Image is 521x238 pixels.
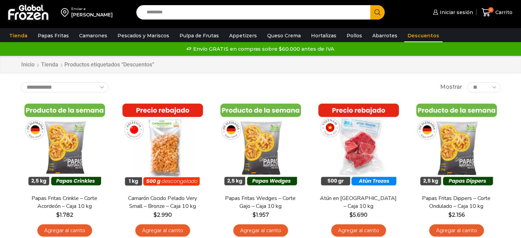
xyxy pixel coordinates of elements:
[233,224,288,237] a: Agregar al carrito: “Papas Fritas Wedges – Corte Gajo - Caja 10 kg”
[71,7,113,11] div: Enviar a
[71,11,113,18] div: [PERSON_NAME]
[319,195,398,210] a: Atún en [GEOGRAPHIC_DATA] – Caja 10 kg
[41,61,59,69] a: Tienda
[404,29,443,42] a: Descuentos
[438,9,473,16] span: Iniciar sesión
[252,212,269,218] bdi: 1.957
[61,7,71,18] img: address-field-icon.svg
[308,29,340,42] a: Hortalizas
[440,83,462,91] span: Mostrar
[448,212,465,218] bdi: 2.156
[21,82,108,92] select: Pedido de la tienda
[135,224,190,237] a: Agregar al carrito: “Camarón Cocido Pelado Very Small - Bronze - Caja 10 kg”
[123,195,202,210] a: Camarón Cocido Pelado Very Small – Bronze – Caja 10 kg
[417,195,496,210] a: Papas Fritas Dippers – Corte Ondulado – Caja 10 kg
[64,61,154,68] h1: Productos etiquetados “Descuentos”
[221,195,300,210] a: Papas Fritas Wedges – Corte Gajo – Caja 10 kg
[431,5,473,19] a: Iniciar sesión
[56,212,60,218] span: $
[480,4,514,21] a: 0 Carrito
[369,29,401,42] a: Abarrotes
[114,29,173,42] a: Pescados y Mariscos
[252,212,256,218] span: $
[56,212,73,218] bdi: 1.782
[6,29,31,42] a: Tienda
[25,195,104,210] a: Papas Fritas Crinkle – Corte Acordeón – Caja 10 kg
[153,212,157,218] span: $
[343,29,365,42] a: Pollos
[176,29,222,42] a: Pulpa de Frutas
[349,212,353,218] span: $
[37,224,92,237] a: Agregar al carrito: “Papas Fritas Crinkle - Corte Acordeón - Caja 10 kg”
[34,29,72,42] a: Papas Fritas
[21,61,35,69] a: Inicio
[494,9,512,16] span: Carrito
[331,224,386,237] a: Agregar al carrito: “Atún en Trozos - Caja 10 kg”
[153,212,172,218] bdi: 2.990
[448,212,452,218] span: $
[370,5,385,20] button: Search button
[76,29,111,42] a: Camarones
[264,29,304,42] a: Queso Crema
[349,212,368,218] bdi: 5.690
[21,61,154,69] nav: Breadcrumb
[226,29,260,42] a: Appetizers
[429,224,484,237] a: Agregar al carrito: “Papas Fritas Dippers - Corte Ondulado - Caja 10 kg”
[488,7,494,13] span: 0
